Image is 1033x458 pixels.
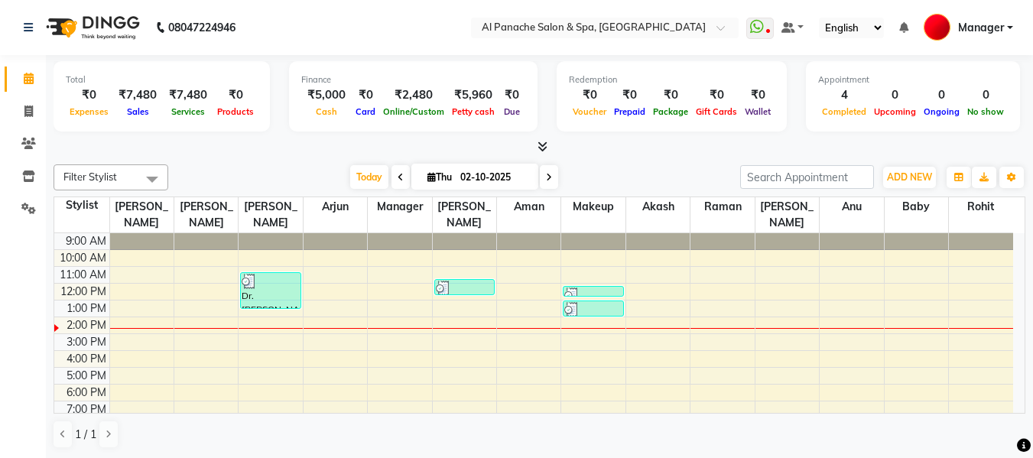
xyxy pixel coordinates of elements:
[500,106,524,117] span: Due
[239,197,302,232] span: [PERSON_NAME]
[167,106,209,117] span: Services
[499,86,525,104] div: ₹0
[626,197,690,216] span: Akash
[123,106,153,117] span: Sales
[39,6,144,49] img: logo
[63,351,109,367] div: 4:00 PM
[887,171,932,183] span: ADD NEW
[352,86,379,104] div: ₹0
[755,197,819,232] span: [PERSON_NAME]
[57,250,109,266] div: 10:00 AM
[301,86,352,104] div: ₹5,000
[920,86,963,104] div: 0
[110,197,174,232] span: [PERSON_NAME]
[433,197,496,232] span: [PERSON_NAME]
[168,6,236,49] b: 08047224946
[561,197,625,216] span: Makeup
[63,171,117,183] span: Filter Stylist
[63,401,109,417] div: 7:00 PM
[920,106,963,117] span: Ongoing
[174,197,238,232] span: [PERSON_NAME]
[350,165,388,189] span: Today
[379,106,448,117] span: Online/Custom
[963,86,1008,104] div: 0
[66,86,112,104] div: ₹0
[610,106,649,117] span: Prepaid
[569,86,610,104] div: ₹0
[741,86,775,104] div: ₹0
[818,106,870,117] span: Completed
[692,106,741,117] span: Gift Cards
[870,106,920,117] span: Upcoming
[740,165,874,189] input: Search Appointment
[241,273,300,308] div: Dr. [PERSON_NAME] mam, TK03, 11:20 AM-01:35 PM, Threading - Eyebrows,Threading - Upper Lips,Hand ...
[301,73,525,86] div: Finance
[649,106,692,117] span: Package
[692,86,741,104] div: ₹0
[66,106,112,117] span: Expenses
[63,385,109,401] div: 6:00 PM
[564,287,622,296] div: [MEDICAL_DATA][PERSON_NAME], TK01, 12:10 PM-12:40 PM, Makeup - Advance Booking
[569,73,775,86] div: Redemption
[213,106,258,117] span: Products
[304,197,367,216] span: Arjun
[213,86,258,104] div: ₹0
[424,171,456,183] span: Thu
[649,86,692,104] div: ₹0
[448,86,499,104] div: ₹5,960
[63,300,109,317] div: 1:00 PM
[54,197,109,213] div: Stylist
[379,86,448,104] div: ₹2,480
[958,20,1004,36] span: Manager
[448,106,499,117] span: Petty cash
[924,14,950,41] img: Manager
[112,86,163,104] div: ₹7,480
[352,106,379,117] span: Card
[368,197,431,216] span: Manager
[818,73,1008,86] div: Appointment
[820,197,883,216] span: Anu
[949,197,1013,216] span: Rohit
[885,197,948,216] span: Baby
[497,197,560,216] span: Aman
[63,334,109,350] div: 3:00 PM
[66,73,258,86] div: Total
[63,233,109,249] div: 9:00 AM
[456,166,532,189] input: 2025-10-02
[57,284,109,300] div: 12:00 PM
[564,301,622,316] div: Sneha mam, TK04, 01:00 PM-02:00 PM, Makeup - Krylon (Party)
[690,197,754,216] span: Raman
[610,86,649,104] div: ₹0
[569,106,610,117] span: Voucher
[435,280,494,294] div: Rashmi mam, TK02, 11:45 AM-12:45 PM, O3 FACIAL
[75,427,96,443] span: 1 / 1
[312,106,341,117] span: Cash
[57,267,109,283] div: 11:00 AM
[741,106,775,117] span: Wallet
[883,167,936,188] button: ADD NEW
[63,317,109,333] div: 2:00 PM
[63,368,109,384] div: 5:00 PM
[163,86,213,104] div: ₹7,480
[963,106,1008,117] span: No show
[870,86,920,104] div: 0
[818,86,870,104] div: 4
